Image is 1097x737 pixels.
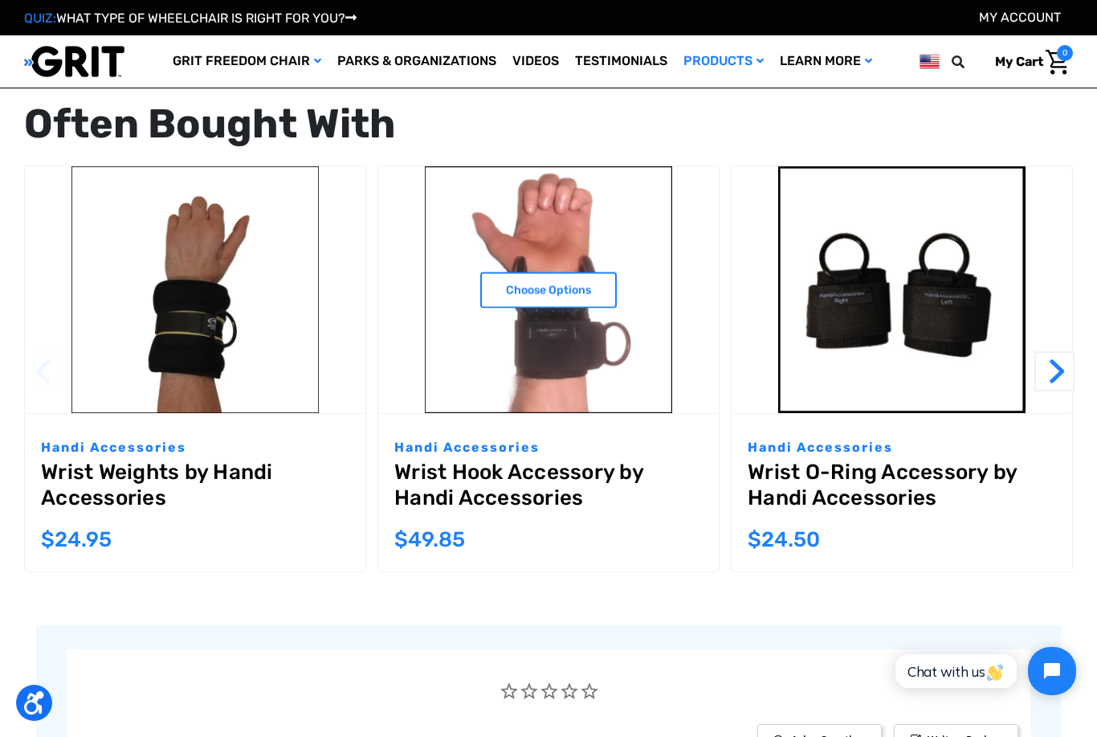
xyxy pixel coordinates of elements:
[480,272,617,308] a: Choose Options
[675,35,772,88] a: Products
[1046,50,1069,75] img: Cart
[748,527,820,552] span: $24.50
[1034,351,1075,391] button: Go to slide 2 of 2
[748,460,1056,518] a: Wrist O-Ring Accessory by Handi Accessories,$24.50
[959,45,983,79] input: Search
[25,166,365,413] a: Wrist Weights by Handi Accessories,$24.95
[24,45,124,78] img: GRIT All-Terrain Wheelchair and Mobility Equipment
[732,166,1072,413] img: Wrist O-Ring Accessory by Handi Accessories
[394,438,703,457] p: Handi Accessories
[732,166,1072,413] a: Wrist O-Ring Accessory by Handi Accessories,$24.50
[41,527,112,552] span: $24.95
[165,35,329,88] a: GRIT Freedom Chair
[920,51,940,72] img: us.png
[1057,45,1073,61] span: 0
[329,35,504,88] a: Parks & Organizations
[394,527,465,552] span: $49.85
[983,45,1073,79] a: Cart with 0 items
[772,35,880,88] a: Learn More
[567,35,675,88] a: Testimonials
[25,166,365,413] img: Wrist Weights by Handi Accessories
[378,166,719,413] a: Wrist Hook Accessory by Handi Accessories,$49.85
[41,438,349,457] p: Handi Accessories
[378,166,719,413] img: Wrist Hook Accessory by Handi Accessories
[24,102,1073,146] div: Often Bought With
[995,54,1043,69] span: My Cart
[878,633,1090,709] iframe: Tidio Chat
[24,10,357,26] a: QUIZ:WHAT TYPE OF WHEELCHAIR IS RIGHT FOR YOU?
[979,10,1061,25] a: Account
[41,460,349,518] a: Wrist Weights by Handi Accessories,$24.95
[24,10,56,26] span: QUIZ:
[748,438,1056,457] p: Handi Accessories
[24,351,64,391] button: Go to slide 2 of 2
[504,35,567,88] a: Videos
[394,460,703,518] a: Wrist Hook Accessory by Handi Accessories,$49.85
